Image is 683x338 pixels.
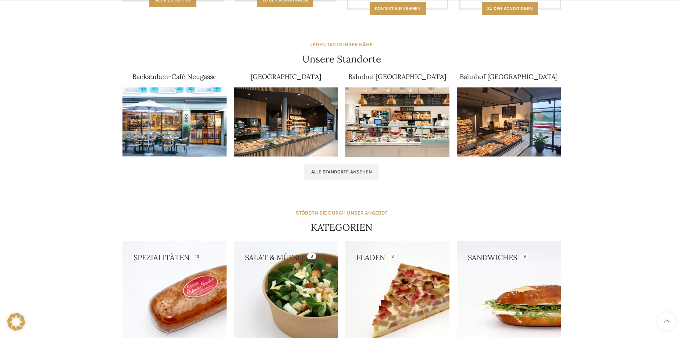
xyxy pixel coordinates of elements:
span: Zu den konditionen [487,6,533,11]
span: Alle Standorte ansehen [311,169,372,175]
span: Kontakt aufnehmen [375,6,421,11]
a: Kontakt aufnehmen [370,2,426,15]
h4: Unsere Standorte [302,53,381,66]
a: Alle Standorte ansehen [304,164,379,180]
a: Bahnhof [GEOGRAPHIC_DATA] [348,72,446,81]
a: Scroll to top button [657,312,676,331]
a: Bahnhof [GEOGRAPHIC_DATA] [460,72,558,81]
a: [GEOGRAPHIC_DATA] [251,72,321,81]
div: JEDEN TAG IN IHRER NÄHE [310,41,373,49]
div: STÖBERN SIE DURCH UNSER ANGEBOT [296,209,387,217]
h4: KATEGORIEN [311,221,373,234]
a: Backstuben-Café Neugasse [132,72,217,81]
a: Zu den konditionen [482,2,538,15]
